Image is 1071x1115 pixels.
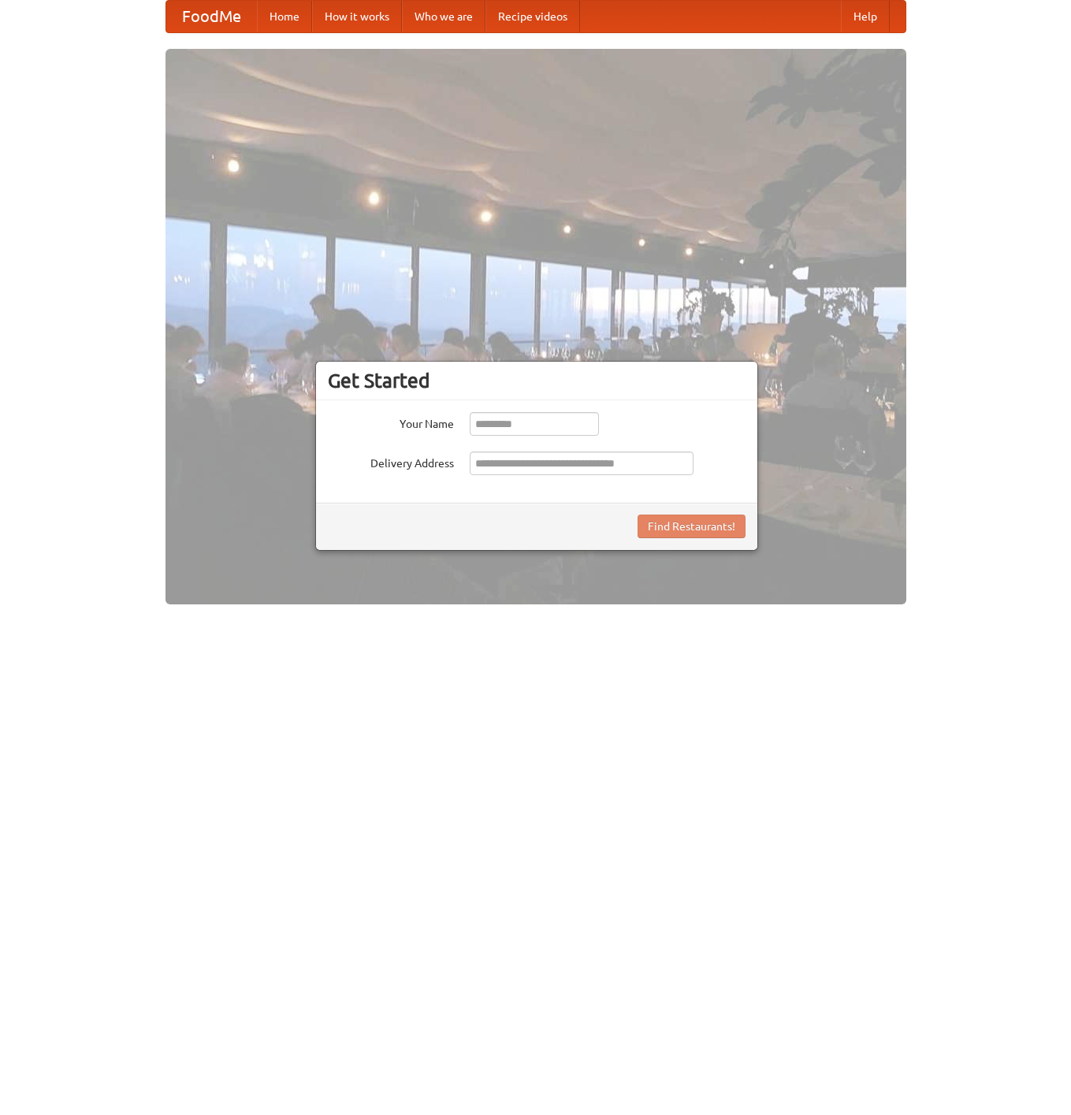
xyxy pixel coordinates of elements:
[328,369,746,392] h3: Get Started
[328,452,454,471] label: Delivery Address
[312,1,402,32] a: How it works
[841,1,890,32] a: Help
[166,1,257,32] a: FoodMe
[402,1,485,32] a: Who we are
[485,1,580,32] a: Recipe videos
[257,1,312,32] a: Home
[638,515,746,538] button: Find Restaurants!
[328,412,454,432] label: Your Name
